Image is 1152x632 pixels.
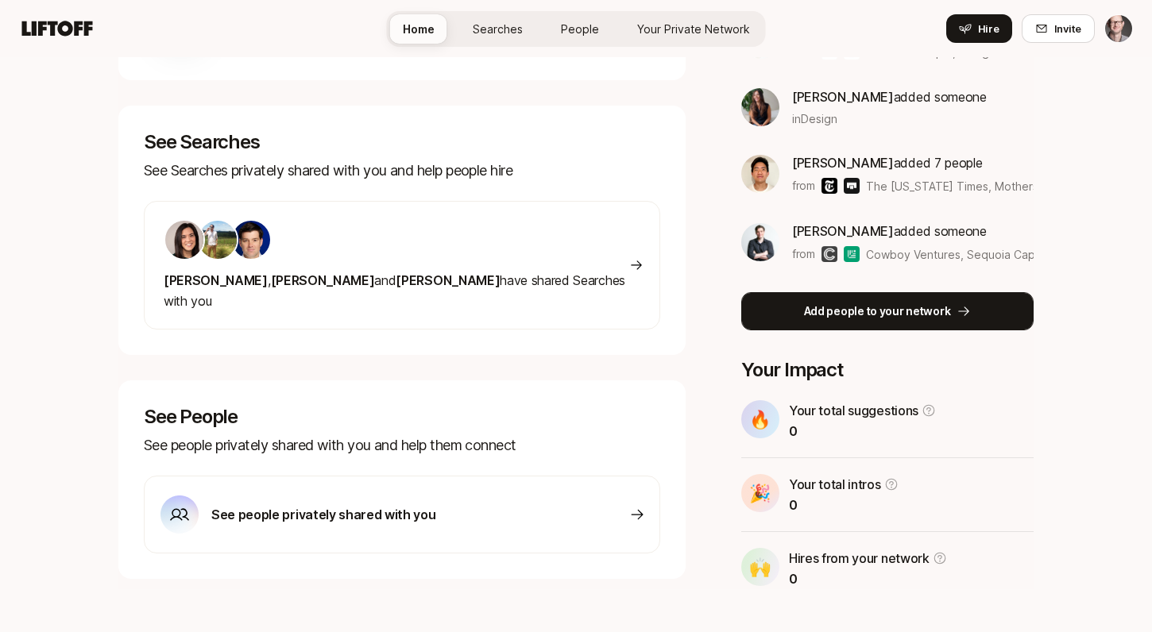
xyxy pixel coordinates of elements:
p: added someone [792,221,1034,241]
p: See People [144,406,660,428]
img: Matt MacQueen [1105,15,1132,42]
img: Cowboy Ventures [821,246,837,262]
span: [PERSON_NAME] [792,223,894,239]
img: 71d7b91d_d7cb_43b4_a7ea_a9b2f2cc6e03.jpg [165,221,203,259]
button: Matt MacQueen [1104,14,1133,43]
p: from [792,176,815,195]
p: Your total intros [789,474,881,495]
img: ACg8ocID61EeImf-rSe600XU3FvR_PMxysu5FXBpP-R3D0pyaH3u7LjRgQ=s160-c [232,221,270,259]
span: [PERSON_NAME] [396,272,500,288]
span: Searches [473,21,523,37]
span: Home [403,21,435,37]
p: See Searches [144,131,660,153]
img: Sequoia Capital [844,246,860,262]
p: 0 [789,495,899,515]
a: Home [390,14,447,44]
span: Your Private Network [637,21,750,37]
span: [PERSON_NAME] [271,272,375,288]
span: , [268,272,271,288]
span: Hire [978,21,999,37]
span: [PERSON_NAME] [792,89,894,105]
span: in Design [792,110,837,127]
button: Invite [1022,14,1095,43]
p: See Searches privately shared with you and help people hire [144,160,660,182]
p: Your Impact [741,359,1034,381]
div: 🔥 [741,400,779,438]
img: ffc673f5_2173_4070_9c46_4bfd4d7acc8d.jpg [741,223,779,261]
span: People [561,21,599,37]
img: 23676b67_9673_43bb_8dff_2aeac9933bfb.jpg [199,221,237,259]
span: Cowboy Ventures, Sequoia Capital & others [866,248,1098,261]
p: Add people to your network [804,302,951,321]
span: [PERSON_NAME] [164,272,268,288]
img: The New York Times [821,178,837,194]
div: 🙌 [741,548,779,586]
span: The [US_STATE] Times, Mothership & others [866,179,1102,193]
img: c3894d86_b3f1_4e23_a0e4_4d923f503b0e.jpg [741,155,779,193]
p: added someone [792,87,987,107]
button: Add people to your network [741,292,1034,330]
a: Your Private Network [624,14,763,44]
p: 0 [789,421,936,441]
p: from [792,245,815,264]
p: 0 [789,568,947,589]
img: Mothership [844,178,860,194]
img: 33ee49e1_eec9_43f1_bb5d_6b38e313ba2b.jpg [741,88,779,126]
a: People [548,14,612,44]
span: Invite [1054,21,1081,37]
button: Hire [946,14,1012,43]
p: See people privately shared with you [211,504,435,525]
span: and [374,272,396,288]
a: Searches [460,14,535,44]
span: [PERSON_NAME] [792,155,894,171]
p: See people privately shared with you and help them connect [144,434,660,457]
span: have shared Searches with you [164,272,625,309]
p: Hires from your network [789,548,930,568]
div: 🎉 [741,474,779,512]
p: Your total suggestions [789,400,918,421]
p: added 7 people [792,152,1034,173]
